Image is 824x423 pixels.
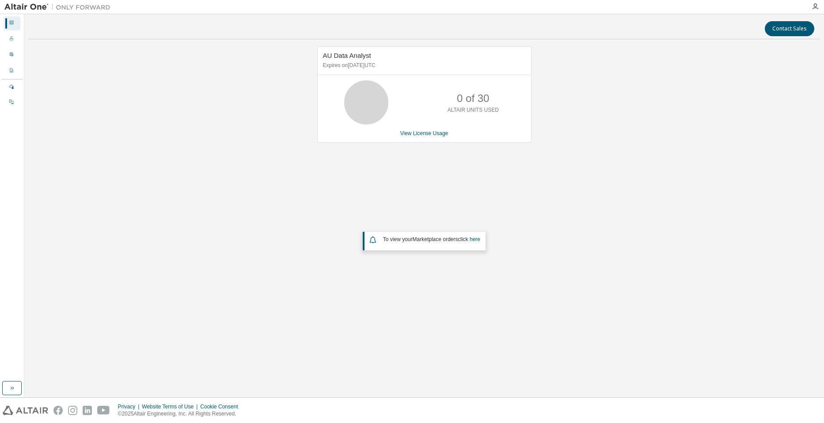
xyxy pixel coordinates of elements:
img: instagram.svg [68,406,77,415]
div: Website Terms of Use [142,403,200,410]
img: facebook.svg [53,406,63,415]
div: Users [4,32,20,46]
img: linkedin.svg [83,406,92,415]
img: Altair One [4,3,115,11]
img: youtube.svg [97,406,110,415]
a: here [470,236,480,242]
span: AU Data Analyst [323,52,371,59]
div: Managed [4,80,20,94]
div: User Profile [4,48,20,62]
p: 0 of 30 [457,91,489,106]
a: View License Usage [400,130,448,136]
p: ALTAIR UNITS USED [448,106,499,114]
em: Marketplace orders [413,236,458,242]
div: Dashboard [4,16,20,30]
button: Contact Sales [765,21,814,36]
div: On Prem [4,95,20,110]
div: Privacy [118,403,142,410]
p: © 2025 Altair Engineering, Inc. All Rights Reserved. [118,410,243,418]
div: Company Profile [4,64,20,78]
span: To view your click [383,236,480,242]
img: altair_logo.svg [3,406,48,415]
p: Expires on [DATE] UTC [323,62,524,69]
div: Cookie Consent [200,403,243,410]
